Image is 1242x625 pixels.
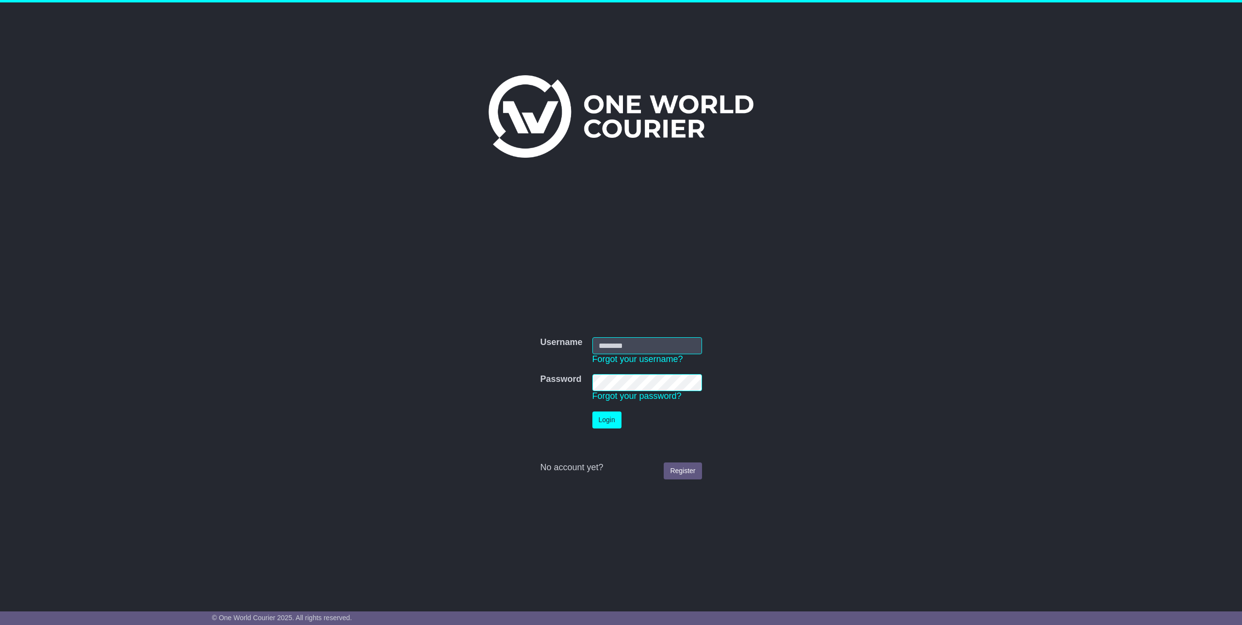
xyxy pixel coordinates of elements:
[540,374,581,385] label: Password
[540,462,702,473] div: No account yet?
[212,614,352,622] span: © One World Courier 2025. All rights reserved.
[592,411,621,428] button: Login
[592,354,683,364] a: Forgot your username?
[592,391,682,401] a: Forgot your password?
[489,75,753,158] img: One World
[664,462,702,479] a: Register
[540,337,582,348] label: Username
